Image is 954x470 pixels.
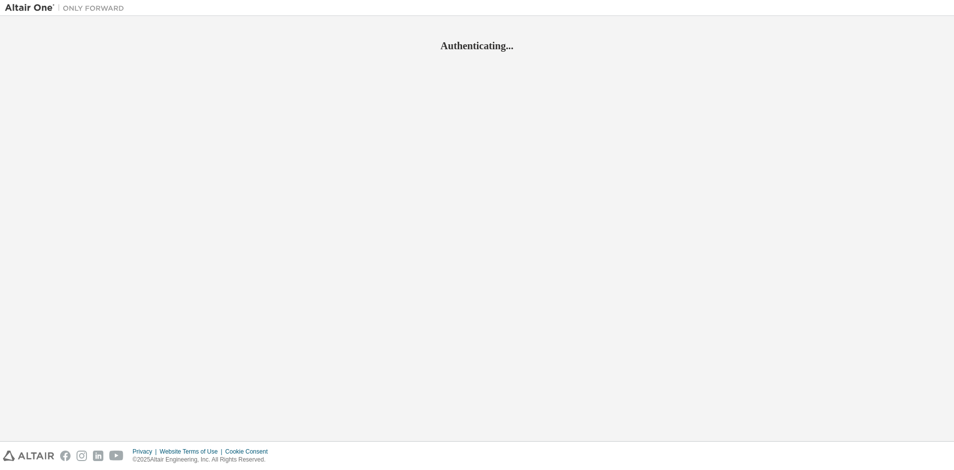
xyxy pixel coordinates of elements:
[60,451,71,461] img: facebook.svg
[77,451,87,461] img: instagram.svg
[5,3,129,13] img: Altair One
[133,448,159,456] div: Privacy
[5,39,949,52] h2: Authenticating...
[225,448,273,456] div: Cookie Consent
[109,451,124,461] img: youtube.svg
[159,448,225,456] div: Website Terms of Use
[3,451,54,461] img: altair_logo.svg
[93,451,103,461] img: linkedin.svg
[133,456,274,464] p: © 2025 Altair Engineering, Inc. All Rights Reserved.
